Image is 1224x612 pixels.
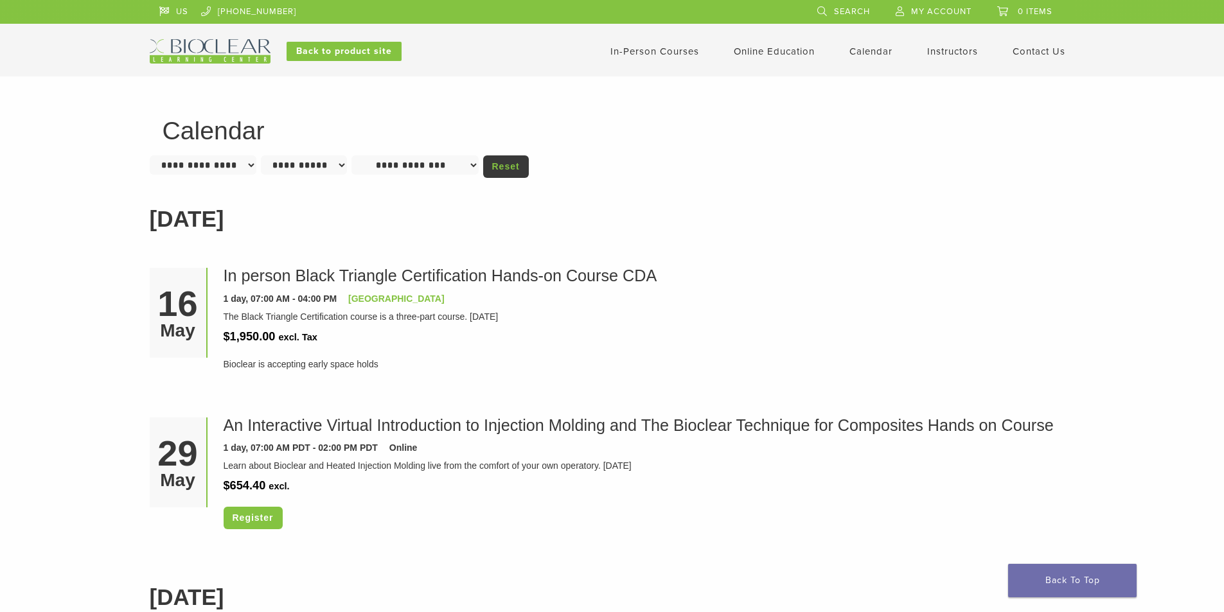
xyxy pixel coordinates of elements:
span: excl. Tax [278,332,317,342]
a: [GEOGRAPHIC_DATA] [348,293,445,304]
a: Reset [483,155,529,178]
div: Learn about Bioclear and Heated Injection Molding live from the comfort of your own operatory. [D... [224,459,1065,473]
span: $654.40 [224,479,266,492]
a: Instructors [927,46,978,57]
a: Back To Top [1008,564,1137,597]
div: Bioclear is accepting early space holds [224,358,1065,371]
h2: [DATE] [150,202,1075,236]
div: May [154,322,202,340]
a: Register [224,507,283,529]
span: $1,950.00 [224,330,276,343]
a: Back to product site [287,42,402,61]
span: My Account [911,6,971,17]
div: 29 [154,435,202,471]
h1: Calendar [163,118,1062,143]
a: Contact Us [1013,46,1065,57]
a: In person Black Triangle Certification Hands-on Course CDA [224,267,657,284]
a: Calendar [849,46,892,57]
span: excl. [269,481,289,491]
a: Online Education [734,46,815,57]
span: 0 items [1018,6,1052,17]
div: 1 day, 07:00 AM PDT - 02:00 PM PDT [224,441,378,455]
img: Bioclear [150,39,271,64]
div: The Black Triangle Certification course is a three-part course. [DATE] [224,310,1065,324]
div: 1 day, 07:00 AM - 04:00 PM [224,292,337,306]
a: An Interactive Virtual Introduction to Injection Molding and The Bioclear Technique for Composite... [224,416,1054,434]
span: Search [834,6,870,17]
div: May [154,471,202,489]
div: 16 [154,286,202,322]
a: In-Person Courses [610,46,699,57]
div: Online [389,441,418,455]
